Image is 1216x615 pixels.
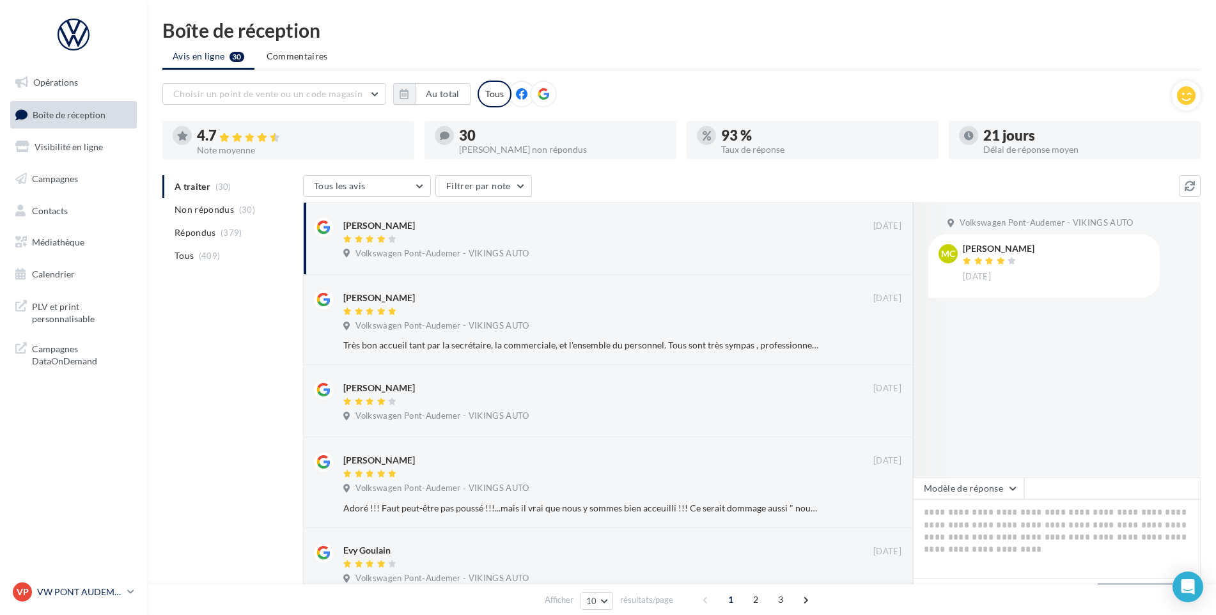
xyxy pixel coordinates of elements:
button: Filtrer par note [435,175,532,197]
span: [DATE] [873,293,901,304]
div: Evy Goulain [343,544,391,557]
span: Campagnes DataOnDemand [32,340,132,368]
span: (379) [221,228,242,238]
div: [PERSON_NAME] [343,219,415,232]
span: Calendrier [32,269,75,279]
button: Au total [393,83,471,105]
span: [DATE] [873,221,901,232]
span: Volkswagen Pont-Audemer - VIKINGS AUTO [960,217,1133,229]
div: Très bon accueil tant par la secrétaire, la commerciale, et l'ensemble du personnel. Tous sont tr... [343,339,818,352]
div: Délai de réponse moyen [983,145,1190,154]
span: VP [17,586,29,598]
button: Tous les avis [303,175,431,197]
a: Campagnes [8,166,139,192]
span: [DATE] [873,455,901,467]
span: Tous [175,249,194,262]
span: Tous les avis [314,180,366,191]
div: 21 jours [983,128,1190,143]
div: [PERSON_NAME] [343,292,415,304]
span: 3 [770,589,791,610]
span: 2 [745,589,766,610]
span: (30) [239,205,255,215]
button: Choisir un point de vente ou un code magasin [162,83,386,105]
a: PLV et print personnalisable [8,293,139,331]
div: Note moyenne [197,146,404,155]
span: (409) [199,251,221,261]
div: 30 [459,128,666,143]
span: Visibilité en ligne [35,141,103,152]
span: [DATE] [873,383,901,394]
div: Open Intercom Messenger [1173,572,1203,602]
span: Volkswagen Pont-Audemer - VIKINGS AUTO [355,320,529,332]
span: Afficher [545,594,573,606]
span: Commentaires [267,51,328,61]
span: Opérations [33,77,78,88]
div: [PERSON_NAME] [343,382,415,394]
a: VP VW PONT AUDEMER [10,580,137,604]
a: Campagnes DataOnDemand [8,335,139,373]
div: [PERSON_NAME] non répondus [459,145,666,154]
span: MC [941,247,955,260]
span: Volkswagen Pont-Audemer - VIKINGS AUTO [355,483,529,494]
a: Visibilité en ligne [8,134,139,160]
span: résultats/page [620,594,673,606]
div: Taux de réponse [721,145,928,154]
span: 10 [586,596,597,606]
span: [DATE] [873,546,901,557]
span: Choisir un point de vente ou un code magasin [173,88,362,99]
a: Boîte de réception [8,101,139,128]
span: [DATE] [963,271,991,283]
button: Au total [415,83,471,105]
span: 1 [721,589,741,610]
div: Boîte de réception [162,20,1201,40]
div: Tous [478,81,511,107]
div: Adoré !!! Faut peut-être pas poussé !!!...mais il vrai que nous y sommes bien acceuilli !!! Ce se... [343,502,818,515]
span: Répondus [175,226,216,239]
a: Opérations [8,69,139,96]
div: [PERSON_NAME] [343,454,415,467]
span: Volkswagen Pont-Audemer - VIKINGS AUTO [355,248,529,260]
a: Médiathèque [8,229,139,256]
span: Médiathèque [32,237,84,247]
span: Volkswagen Pont-Audemer - VIKINGS AUTO [355,410,529,422]
div: [PERSON_NAME] [963,244,1034,253]
a: Contacts [8,198,139,224]
button: Modèle de réponse [913,478,1024,499]
button: 10 [581,592,613,610]
p: VW PONT AUDEMER [37,586,122,598]
span: Non répondus [175,203,234,216]
span: Boîte de réception [33,109,105,120]
span: Volkswagen Pont-Audemer - VIKINGS AUTO [355,573,529,584]
span: Campagnes [32,173,78,184]
span: Contacts [32,205,68,215]
div: 93 % [721,128,928,143]
span: PLV et print personnalisable [32,298,132,325]
div: 4.7 [197,128,404,143]
a: Calendrier [8,261,139,288]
